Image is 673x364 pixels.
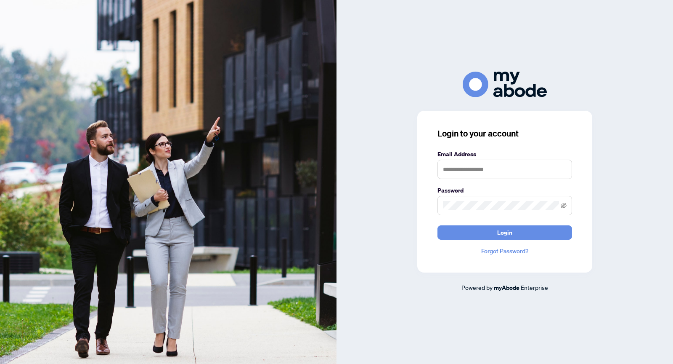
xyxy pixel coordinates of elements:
[561,203,567,209] span: eye-invisible
[497,226,512,239] span: Login
[437,128,572,139] h3: Login to your account
[494,283,519,292] a: myAbode
[461,284,493,291] span: Powered by
[463,72,547,97] img: ma-logo
[437,150,572,159] label: Email Address
[437,246,572,256] a: Forgot Password?
[437,186,572,195] label: Password
[521,284,548,291] span: Enterprise
[437,225,572,240] button: Login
